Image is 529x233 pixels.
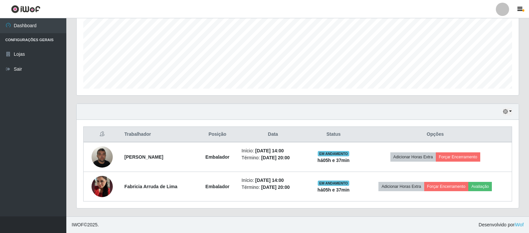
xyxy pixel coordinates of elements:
th: Data [237,127,308,142]
time: [DATE] 20:00 [261,155,290,160]
li: Início: [241,147,304,154]
th: Status [308,127,359,142]
span: EM ANDAMENTO [318,151,349,156]
th: Posição [197,127,238,142]
time: [DATE] 14:00 [255,178,284,183]
strong: Fabricia Arruda de Lima [124,184,177,189]
th: Opções [359,127,512,142]
span: IWOF [72,222,84,227]
span: © 2025 . [72,221,99,228]
li: Término: [241,184,304,191]
img: 1714957062897.jpeg [92,143,113,171]
button: Avaliação [468,182,492,191]
strong: há 05 h e 37 min [317,158,350,163]
a: iWof [514,222,524,227]
th: Trabalhador [120,127,197,142]
button: Forçar Encerramento [424,182,469,191]
li: Término: [241,154,304,161]
span: Desenvolvido por [479,221,524,228]
strong: [PERSON_NAME] [124,154,163,160]
strong: Embalador [205,154,229,160]
button: Adicionar Horas Extra [378,182,424,191]
span: EM ANDAMENTO [318,181,349,186]
img: 1734129237626.jpeg [92,168,113,205]
img: CoreUI Logo [11,5,40,13]
time: [DATE] 14:00 [255,148,284,153]
button: Forçar Encerramento [436,152,480,162]
time: [DATE] 20:00 [261,185,290,190]
li: Início: [241,177,304,184]
strong: há 05 h e 37 min [317,187,350,193]
strong: Embalador [205,184,229,189]
button: Adicionar Horas Extra [390,152,436,162]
